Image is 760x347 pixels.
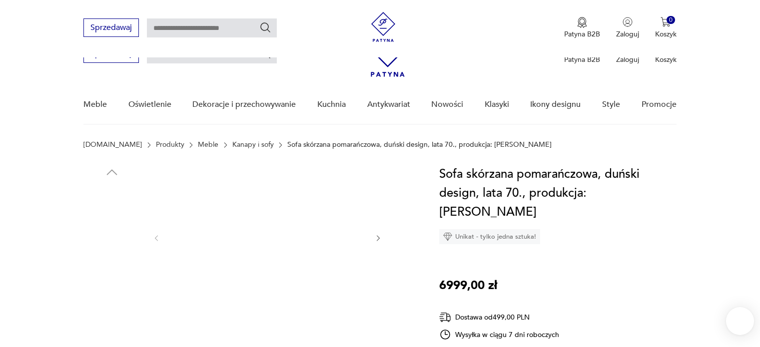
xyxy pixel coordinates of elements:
[439,311,451,324] img: Ikona dostawy
[259,21,271,33] button: Szukaj
[602,85,620,124] a: Style
[192,85,296,124] a: Dekoracje i przechowywanie
[443,232,452,241] img: Ikona diamentu
[128,85,171,124] a: Oświetlenie
[439,165,677,222] h1: Sofa skórzana pomarańczowa, duński design, lata 70., produkcja: [PERSON_NAME]
[655,55,677,64] p: Koszyk
[156,141,184,149] a: Produkty
[83,249,140,306] img: Zdjęcie produktu Sofa skórzana pomarańczowa, duński design, lata 70., produkcja: Dania
[368,12,398,42] img: Patyna - sklep z meblami i dekoracjami vintage
[83,51,139,58] a: Sprzedawaj
[564,55,600,64] p: Patyna B2B
[655,17,677,39] button: 0Koszyk
[642,85,677,124] a: Promocje
[564,17,600,39] button: Patyna B2B
[83,25,139,32] a: Sprzedawaj
[198,141,218,149] a: Meble
[655,29,677,39] p: Koszyk
[431,85,463,124] a: Nowości
[83,85,107,124] a: Meble
[616,29,639,39] p: Zaloguj
[564,29,600,39] p: Patyna B2B
[564,17,600,39] a: Ikona medaluPatyna B2B
[577,17,587,28] img: Ikona medalu
[661,17,671,27] img: Ikona koszyka
[439,229,540,244] div: Unikat - tylko jedna sztuka!
[439,311,559,324] div: Dostawa od 499,00 PLN
[317,85,346,124] a: Kuchnia
[83,141,142,149] a: [DOMAIN_NAME]
[232,141,274,149] a: Kanapy i sofy
[623,17,633,27] img: Ikonka użytkownika
[367,85,410,124] a: Antykwariat
[726,307,754,335] iframe: Smartsupp widget button
[83,18,139,37] button: Sprzedawaj
[287,141,552,149] p: Sofa skórzana pomarańczowa, duński design, lata 70., produkcja: [PERSON_NAME]
[616,55,639,64] p: Zaloguj
[485,85,509,124] a: Klasyki
[171,165,364,310] img: Zdjęcie produktu Sofa skórzana pomarańczowa, duński design, lata 70., produkcja: Dania
[439,276,497,295] p: 6999,00 zł
[616,17,639,39] button: Zaloguj
[530,85,581,124] a: Ikony designu
[83,185,140,242] img: Zdjęcie produktu Sofa skórzana pomarańczowa, duński design, lata 70., produkcja: Dania
[439,329,559,341] div: Wysyłka w ciągu 7 dni roboczych
[667,16,675,24] div: 0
